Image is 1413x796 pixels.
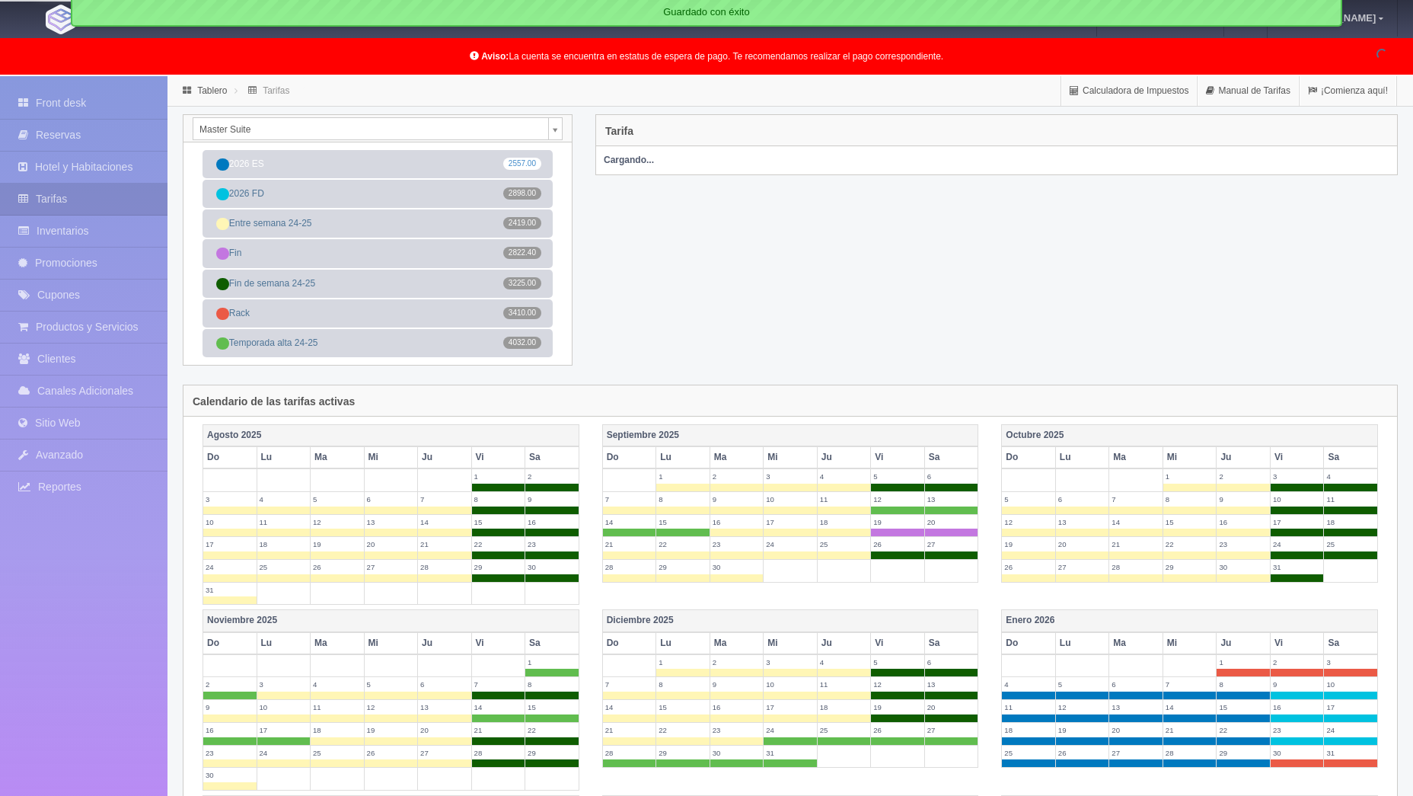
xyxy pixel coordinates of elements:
[1163,746,1217,760] label: 28
[603,700,656,714] label: 14
[656,560,710,574] label: 29
[1002,560,1055,574] label: 26
[1271,537,1324,551] label: 24
[710,492,764,507] label: 9
[472,560,525,574] label: 29
[203,583,257,597] label: 31
[203,560,257,574] label: 24
[257,677,311,692] label: 3
[203,180,553,208] a: 2026 FD2898.00
[871,632,925,654] th: Vi
[1056,492,1109,507] label: 6
[503,277,541,289] span: 3225.00
[1002,492,1055,507] label: 5
[311,723,364,737] label: 18
[203,299,553,328] a: Rack3410.00
[311,560,364,574] label: 26
[203,150,553,178] a: 2026 ES2557.00
[1324,446,1378,468] th: Sa
[1271,746,1324,760] label: 30
[1056,723,1109,737] label: 19
[871,677,924,692] label: 12
[710,655,764,670] label: 2
[710,632,764,654] th: Ma
[1056,677,1109,692] label: 5
[525,723,579,737] label: 22
[1061,76,1197,106] a: Calculadora de Impuestos
[1324,700,1377,714] label: 17
[1055,632,1109,654] th: Lu
[503,217,541,229] span: 2419.00
[503,158,541,170] span: 2557.00
[710,700,764,714] label: 16
[193,396,355,408] h4: Calendario de las tarifas activas
[1163,537,1217,551] label: 22
[871,655,924,670] label: 5
[257,446,311,468] th: Lu
[1109,700,1163,714] label: 13
[525,469,579,484] label: 2
[1109,492,1163,507] label: 7
[1324,469,1377,484] label: 4
[1163,560,1217,574] label: 29
[764,655,817,670] label: 3
[710,677,764,692] label: 9
[1002,610,1378,632] th: Enero 2026
[525,632,579,654] th: Sa
[203,446,257,468] th: Do
[1271,560,1324,574] label: 31
[203,239,553,267] a: Fin2822.40
[818,700,871,714] label: 18
[1056,700,1109,714] label: 12
[1056,746,1109,760] label: 26
[203,537,257,551] label: 17
[1109,632,1163,654] th: Ma
[525,446,579,468] th: Sa
[1002,700,1055,714] label: 11
[602,424,978,446] th: Septiembre 2025
[503,307,541,319] span: 3410.00
[1002,515,1055,529] label: 12
[710,446,764,468] th: Ma
[1109,560,1163,574] label: 28
[1270,446,1324,468] th: Vi
[471,632,525,654] th: Vi
[257,560,311,574] label: 25
[1270,632,1324,654] th: Vi
[1324,677,1377,692] label: 10
[311,632,365,654] th: Ma
[311,700,364,714] label: 11
[925,492,978,507] label: 13
[818,537,871,551] label: 25
[1002,632,1056,654] th: Do
[818,677,871,692] label: 11
[257,537,311,551] label: 18
[418,515,471,529] label: 14
[418,700,471,714] label: 13
[503,337,541,349] span: 4032.00
[203,746,257,760] label: 23
[525,700,579,714] label: 15
[710,537,764,551] label: 23
[1300,76,1396,106] a: ¡Comienza aquí!
[263,85,289,96] a: Tarifas
[311,746,364,760] label: 25
[418,723,471,737] label: 20
[472,515,525,529] label: 15
[602,632,656,654] th: Do
[481,51,509,62] b: Aviso:
[656,492,710,507] label: 8
[871,469,924,484] label: 5
[1324,723,1377,737] label: 24
[203,209,553,238] a: Entre semana 24-252419.00
[311,537,364,551] label: 19
[818,655,871,670] label: 4
[764,723,817,737] label: 24
[656,446,710,468] th: Lu
[871,723,924,737] label: 26
[1271,677,1324,692] label: 9
[603,515,656,529] label: 14
[365,746,418,760] label: 26
[1163,632,1217,654] th: Mi
[257,723,311,737] label: 17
